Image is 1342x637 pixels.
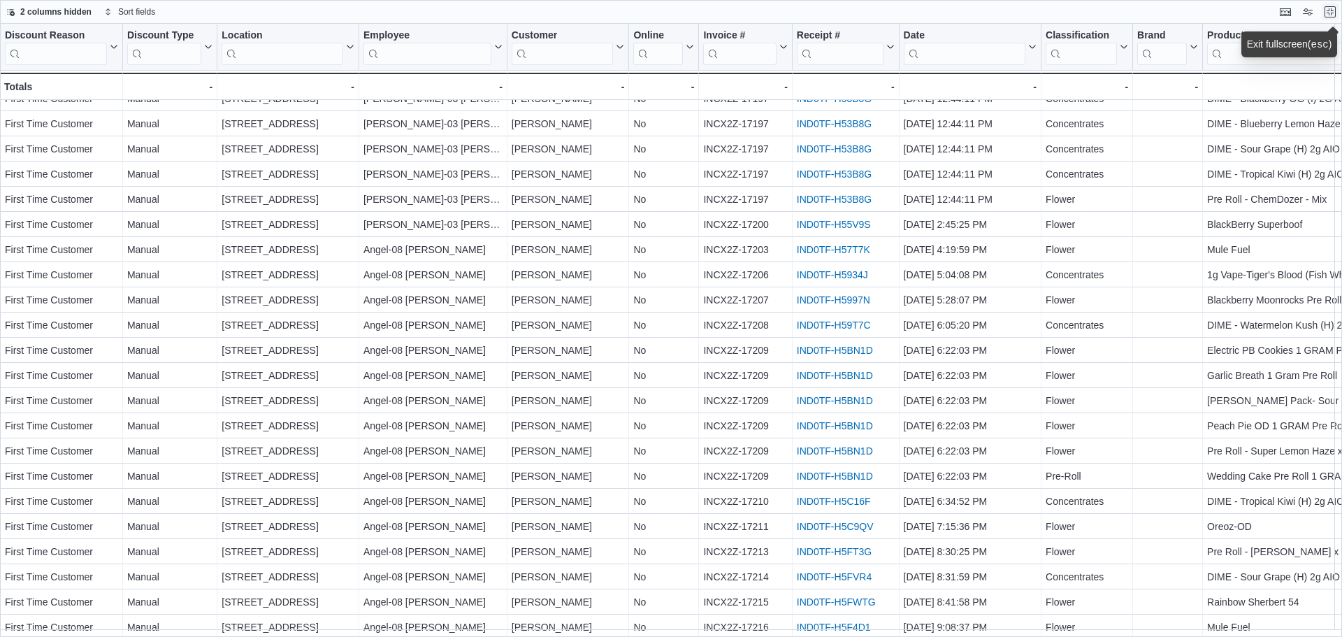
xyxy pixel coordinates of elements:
div: [DATE] 6:22:03 PM [904,392,1037,409]
div: Concentrates [1046,115,1128,132]
div: Classification [1046,29,1117,65]
a: IND0TF-H59T7C [797,320,871,331]
div: [DATE] 6:22:03 PM [904,468,1037,485]
div: [PERSON_NAME] [512,266,625,283]
button: 2 columns hidden [1,3,97,20]
div: Flower [1046,619,1128,636]
div: [STREET_ADDRESS] [222,216,354,233]
div: First Time Customer [5,292,118,308]
button: Employee [363,29,503,65]
div: INCX2Z-17214 [703,568,787,585]
div: First Time Customer [5,594,118,610]
div: Flower [1046,216,1128,233]
div: First Time Customer [5,417,118,434]
div: [DATE] 4:19:59 PM [904,241,1037,258]
div: Manual [127,216,212,233]
div: Flower [1046,594,1128,610]
div: INCX2Z-17208 [703,317,787,334]
a: IND0TF-H53B8G [797,143,872,155]
div: [STREET_ADDRESS] [222,342,354,359]
div: [PERSON_NAME]-03 [PERSON_NAME] [363,216,503,233]
div: [DATE] 12:44:11 PM [904,191,1037,208]
div: No [633,493,694,510]
div: Receipt # [797,29,883,43]
div: [PERSON_NAME] [512,367,625,384]
a: IND0TF-H5BN1D [797,445,873,457]
div: First Time Customer [5,317,118,334]
div: [PERSON_NAME] [512,342,625,359]
div: - [363,78,503,95]
div: Manual [127,594,212,610]
button: Classification [1046,29,1128,65]
a: IND0TF-H5BN1D [797,471,873,482]
div: [STREET_ADDRESS] [222,619,354,636]
div: [DATE] 6:05:20 PM [904,317,1037,334]
div: First Time Customer [5,342,118,359]
div: Online [633,29,683,43]
div: INCX2Z-17209 [703,443,787,459]
div: No [633,166,694,182]
div: [PERSON_NAME] [512,417,625,434]
div: [DATE] 2:45:25 PM [904,216,1037,233]
div: Flower [1046,518,1128,535]
div: [PERSON_NAME] [512,468,625,485]
div: [STREET_ADDRESS] [222,241,354,258]
div: INCX2Z-17207 [703,292,787,308]
div: Manual [127,468,212,485]
button: Receipt # [797,29,895,65]
div: No [633,191,694,208]
div: Exit fullscreen ( ) [1247,37,1332,52]
div: Date [904,29,1025,65]
div: No [633,367,694,384]
div: No [633,468,694,485]
div: Manual [127,191,212,208]
button: Location [222,29,354,65]
div: Angel-08 [PERSON_NAME] [363,367,503,384]
div: [PERSON_NAME] [512,166,625,182]
div: [PERSON_NAME] [512,568,625,585]
div: [PERSON_NAME] [512,241,625,258]
div: INCX2Z-17209 [703,468,787,485]
a: IND0TF-H5FVR4 [797,571,872,582]
div: INCX2Z-17209 [703,342,787,359]
div: INCX2Z-17216 [703,619,787,636]
div: INCX2Z-17209 [703,417,787,434]
div: [DATE] 6:22:03 PM [904,443,1037,459]
div: [DATE] 8:30:25 PM [904,543,1037,560]
div: - [222,78,354,95]
div: INCX2Z-17197 [703,191,787,208]
div: [STREET_ADDRESS] [222,417,354,434]
div: Manual [127,518,212,535]
div: [DATE] 12:44:11 PM [904,115,1037,132]
div: Manual [127,619,212,636]
div: [STREET_ADDRESS] [222,568,354,585]
a: IND0TF-H5F4D1 [797,622,871,633]
div: Discount Reason [5,29,107,43]
div: [STREET_ADDRESS] [222,191,354,208]
div: [DATE] 9:08:37 PM [904,619,1037,636]
button: Invoice # [703,29,787,65]
div: INCX2Z-17209 [703,392,787,409]
div: No [633,342,694,359]
div: Flower [1046,342,1128,359]
button: Discount Type [127,29,212,65]
div: [STREET_ADDRESS] [222,493,354,510]
div: No [633,518,694,535]
div: Manual [127,568,212,585]
div: Manual [127,292,212,308]
div: First Time Customer [5,115,118,132]
div: Totals [4,78,118,95]
div: Flower [1046,543,1128,560]
div: Angel-08 [PERSON_NAME] [363,594,503,610]
div: No [633,594,694,610]
div: [STREET_ADDRESS] [222,392,354,409]
div: No [633,317,694,334]
div: INCX2Z-17197 [703,141,787,157]
div: No [633,568,694,585]
div: Invoice # [703,29,776,43]
div: Brand [1137,29,1187,43]
div: INCX2Z-17203 [703,241,787,258]
div: - [904,78,1037,95]
div: [PERSON_NAME]-03 [PERSON_NAME] [363,141,503,157]
div: Angel-08 [PERSON_NAME] [363,266,503,283]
